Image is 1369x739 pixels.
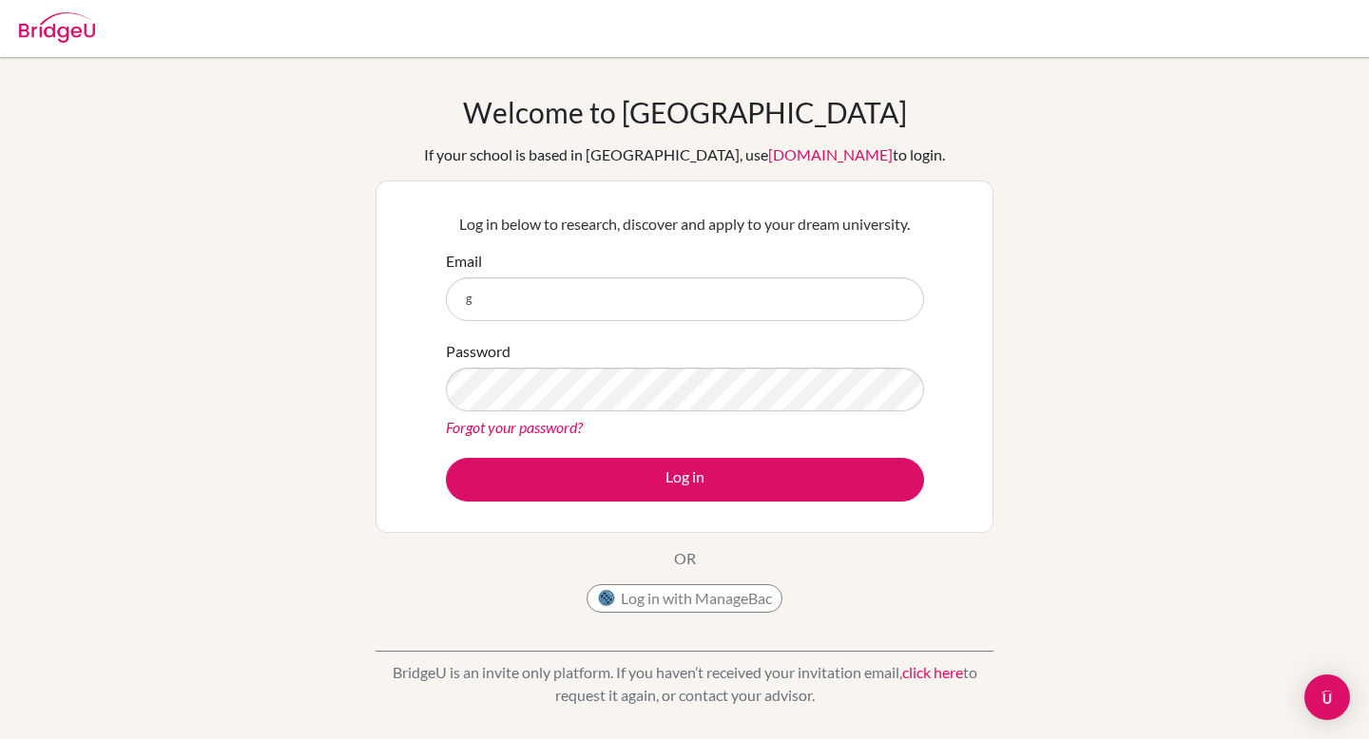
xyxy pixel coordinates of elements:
label: Password [446,340,511,363]
div: Open Intercom Messenger [1304,674,1350,720]
p: BridgeU is an invite only platform. If you haven’t received your invitation email, to request it ... [376,661,993,707]
a: Forgot your password? [446,418,583,436]
img: Bridge-U [19,12,95,43]
a: click here [902,663,963,681]
div: If your school is based in [GEOGRAPHIC_DATA], use to login. [424,143,945,166]
button: Log in [446,458,924,502]
p: OR [674,547,696,570]
p: Log in below to research, discover and apply to your dream university. [446,213,924,236]
a: [DOMAIN_NAME] [768,145,893,163]
button: Log in with ManageBac [587,584,782,613]
label: Email [446,250,482,273]
h1: Welcome to [GEOGRAPHIC_DATA] [463,95,907,129]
